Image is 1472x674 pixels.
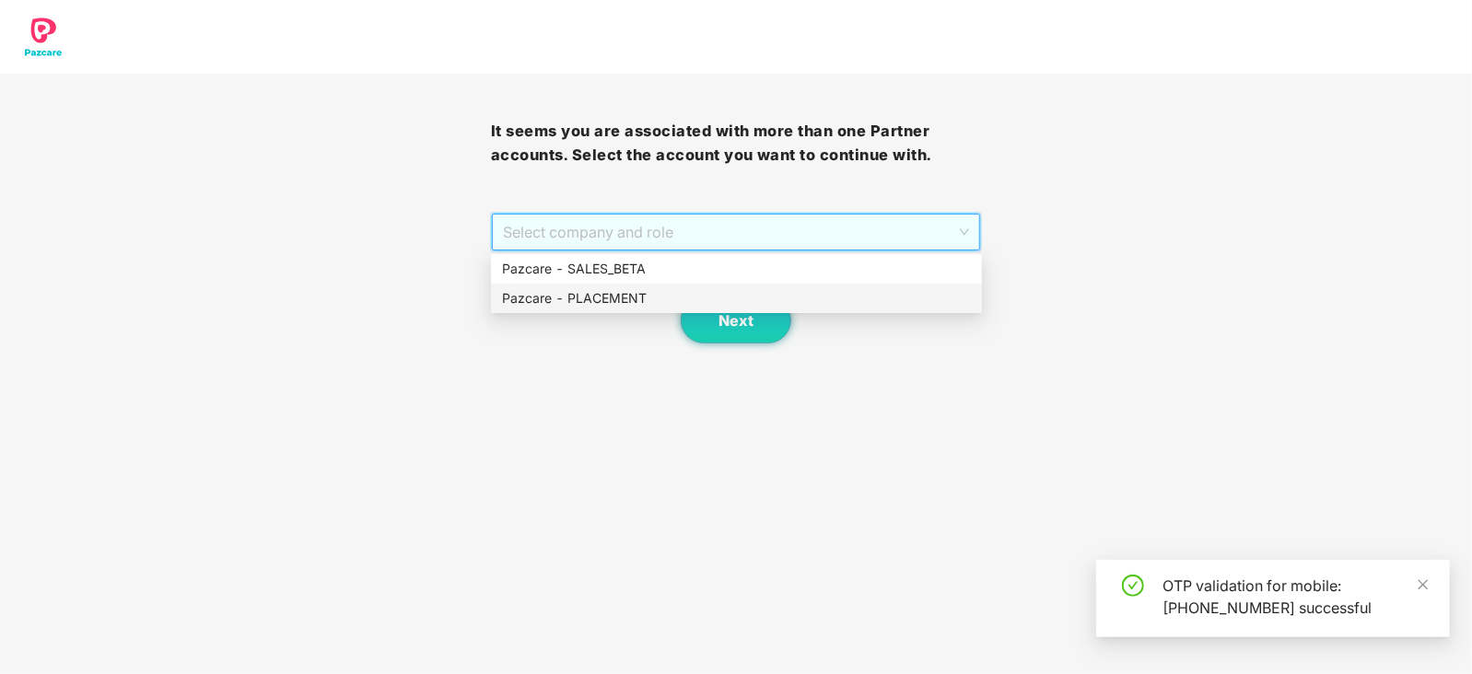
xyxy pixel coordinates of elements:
div: Pazcare - PLACEMENT [502,288,971,308]
button: Next [681,297,791,343]
div: Pazcare - PLACEMENT [491,284,982,313]
span: check-circle [1122,575,1144,597]
h3: It seems you are associated with more than one Partner accounts. Select the account you want to c... [491,120,982,167]
div: Pazcare - SALES_BETA [491,254,982,284]
span: close [1417,578,1430,591]
div: Pazcare - SALES_BETA [502,259,971,279]
span: Select company and role [503,215,970,250]
div: OTP validation for mobile: [PHONE_NUMBER] successful [1162,575,1428,619]
span: Next [718,312,754,330]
